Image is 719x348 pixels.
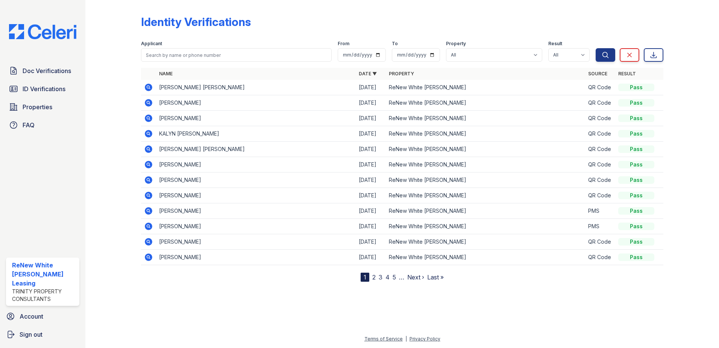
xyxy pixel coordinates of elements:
td: ReNew White [PERSON_NAME] [386,80,586,95]
div: Pass [618,176,654,184]
td: QR Code [585,111,615,126]
span: FAQ [23,121,35,130]
td: ReNew White [PERSON_NAME] [386,188,586,203]
td: [PERSON_NAME] [156,111,356,126]
td: ReNew White [PERSON_NAME] [386,219,586,234]
div: Pass [618,114,654,122]
span: Sign out [20,330,42,339]
td: QR Code [585,188,615,203]
a: Source [588,71,607,76]
td: QR Code [585,80,615,95]
td: QR Code [585,234,615,250]
td: [PERSON_NAME] [156,234,356,250]
td: ReNew White [PERSON_NAME] [386,250,586,265]
div: Pass [618,145,654,153]
td: [PERSON_NAME] [156,250,356,265]
td: QR Code [585,157,615,172]
td: PMS [585,219,615,234]
td: [PERSON_NAME] [156,188,356,203]
td: [DATE] [356,157,386,172]
label: Applicant [141,41,162,47]
a: Sign out [3,327,82,342]
div: Pass [618,207,654,215]
td: [PERSON_NAME] [PERSON_NAME] [156,80,356,95]
div: Pass [618,130,654,137]
a: 4 [385,273,390,281]
label: Property [446,41,466,47]
td: [PERSON_NAME] [156,219,356,234]
td: [DATE] [356,95,386,111]
a: Properties [6,99,79,114]
div: | [405,336,407,342]
a: Date ▼ [359,71,377,76]
span: Properties [23,102,52,111]
label: To [392,41,398,47]
a: Terms of Service [364,336,403,342]
td: [DATE] [356,80,386,95]
label: From [338,41,349,47]
div: Pass [618,223,654,230]
td: [DATE] [356,111,386,126]
div: Trinity Property Consultants [12,288,76,303]
input: Search by name or phone number [141,48,332,62]
a: Property [389,71,414,76]
a: 5 [393,273,396,281]
a: 2 [372,273,376,281]
div: Pass [618,161,654,168]
td: ReNew White [PERSON_NAME] [386,95,586,111]
div: Pass [618,99,654,107]
td: [PERSON_NAME] [156,203,356,219]
td: [DATE] [356,188,386,203]
div: ReNew White [PERSON_NAME] Leasing [12,261,76,288]
td: [PERSON_NAME] [156,95,356,111]
td: PMS [585,203,615,219]
span: … [399,273,404,282]
td: [DATE] [356,142,386,157]
td: QR Code [585,172,615,188]
div: Pass [618,253,654,261]
td: [DATE] [356,172,386,188]
a: FAQ [6,118,79,133]
td: ReNew White [PERSON_NAME] [386,142,586,157]
a: Name [159,71,173,76]
td: ReNew White [PERSON_NAME] [386,234,586,250]
td: ReNew White [PERSON_NAME] [386,172,586,188]
td: ReNew White [PERSON_NAME] [386,111,586,126]
a: Next › [407,273,424,281]
div: 1 [361,273,369,282]
a: Privacy Policy [410,336,440,342]
a: Account [3,309,82,324]
td: [PERSON_NAME] [PERSON_NAME] [156,142,356,157]
div: Pass [618,84,654,91]
span: ID Verifications [23,84,65,93]
td: [DATE] [356,203,386,219]
a: Doc Verifications [6,63,79,78]
a: ID Verifications [6,81,79,96]
a: Last » [427,273,444,281]
a: Result [618,71,636,76]
td: [DATE] [356,250,386,265]
td: [PERSON_NAME] [156,172,356,188]
td: ReNew White [PERSON_NAME] [386,126,586,142]
span: Account [20,312,43,321]
td: KALYN [PERSON_NAME] [156,126,356,142]
div: Identity Verifications [141,15,251,29]
td: QR Code [585,126,615,142]
td: QR Code [585,142,615,157]
td: [DATE] [356,234,386,250]
td: ReNew White [PERSON_NAME] [386,157,586,172]
img: CE_Logo_Blue-a8612792a0a2168367f1c8372b55b34899dd931a85d93a1a3d3e32e68fde9ad4.png [3,24,82,39]
td: ReNew White [PERSON_NAME] [386,203,586,219]
td: QR Code [585,250,615,265]
a: 3 [379,273,382,281]
span: Doc Verifications [23,66,71,75]
td: QR Code [585,95,615,111]
div: Pass [618,238,654,246]
td: [DATE] [356,126,386,142]
label: Result [548,41,562,47]
div: Pass [618,192,654,199]
td: [PERSON_NAME] [156,157,356,172]
td: [DATE] [356,219,386,234]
